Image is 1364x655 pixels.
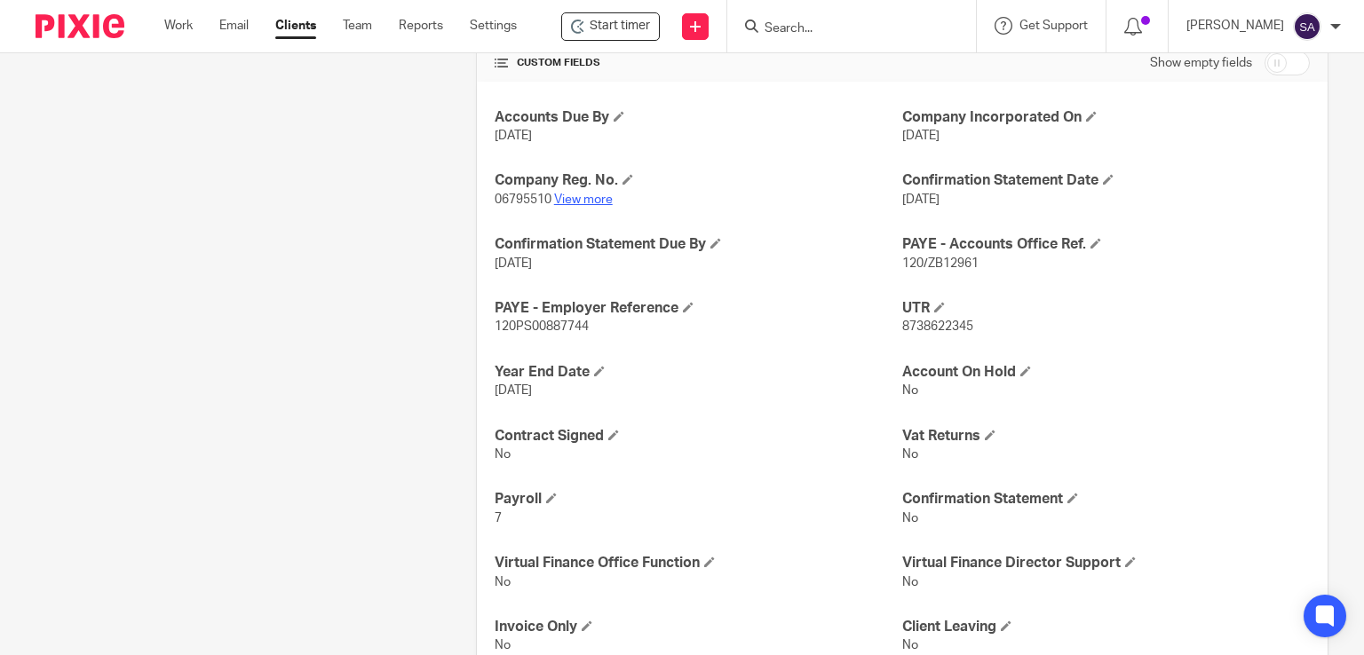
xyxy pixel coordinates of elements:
h4: Virtual Finance Office Function [495,554,902,572]
label: Show empty fields [1150,54,1252,72]
input: Search [763,21,923,37]
span: No [902,639,918,651]
a: Settings [470,17,517,35]
a: Team [343,17,372,35]
span: No [495,576,511,588]
span: [DATE] [495,257,532,270]
span: No [495,639,511,651]
img: Pixie [36,14,124,38]
h4: Company Reg. No. [495,171,902,190]
a: Reports [399,17,443,35]
span: No [902,512,918,525]
img: svg%3E [1293,12,1321,41]
h4: Company Incorporated On [902,108,1310,127]
a: View more [554,193,613,206]
p: [PERSON_NAME] [1186,17,1284,35]
h4: Invoice Only [495,618,902,636]
h4: Confirmation Statement Due By [495,235,902,254]
span: 06795510 [495,193,551,206]
span: 120/ZB12961 [902,257,979,270]
span: No [902,448,918,461]
span: [DATE] [495,384,532,397]
span: 120PS00887744 [495,320,589,333]
a: Email [219,17,249,35]
span: Get Support [1019,20,1088,32]
span: Start timer [590,17,650,36]
h4: Confirmation Statement Date [902,171,1310,190]
span: 7 [495,512,502,525]
h4: Client Leaving [902,618,1310,636]
h4: Contract Signed [495,427,902,446]
h4: Vat Returns [902,427,1310,446]
span: [DATE] [495,130,532,142]
span: No [902,384,918,397]
h4: Payroll [495,490,902,509]
h4: Accounts Due By [495,108,902,127]
a: Work [164,17,193,35]
span: No [902,576,918,588]
h4: Account On Hold [902,363,1310,382]
h4: Year End Date [495,363,902,382]
span: [DATE] [902,193,940,206]
h4: Virtual Finance Director Support [902,554,1310,572]
a: Clients [275,17,316,35]
span: [DATE] [902,130,940,142]
h4: PAYE - Accounts Office Ref. [902,235,1310,254]
span: 8738622345 [902,320,973,333]
div: IT Software Consultancy Services Limited [561,12,660,41]
h4: CUSTOM FIELDS [495,56,902,70]
span: No [495,448,511,461]
h4: PAYE - Employer Reference [495,299,902,318]
h4: UTR [902,299,1310,318]
h4: Confirmation Statement [902,490,1310,509]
